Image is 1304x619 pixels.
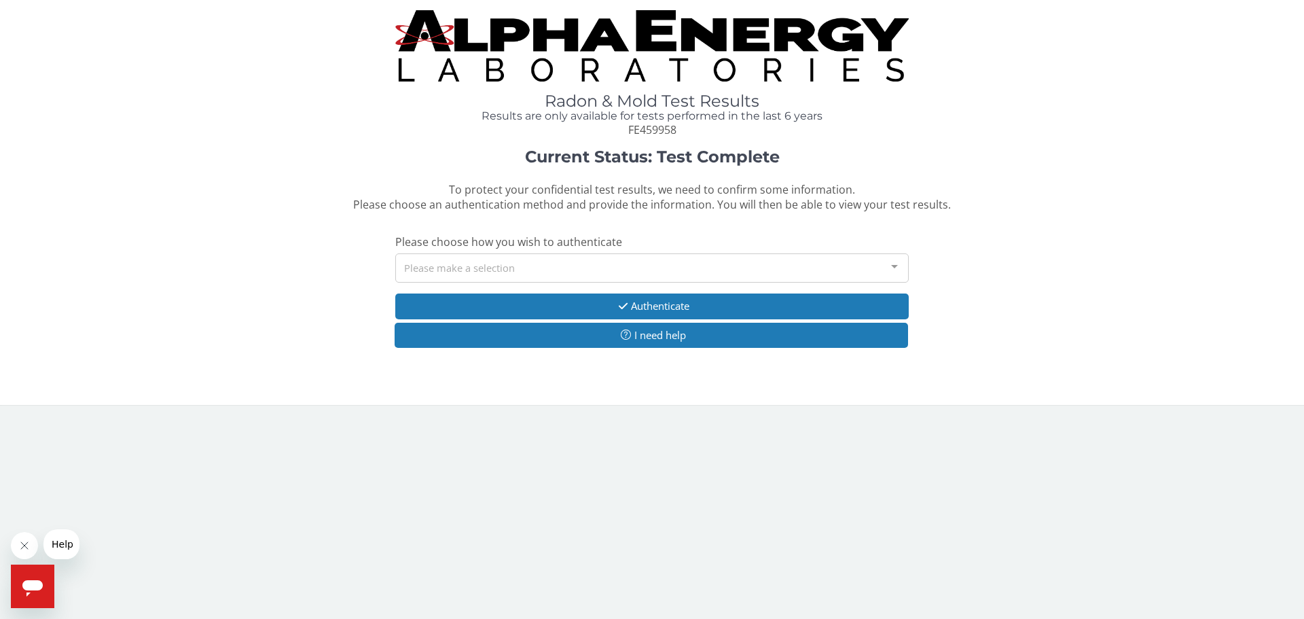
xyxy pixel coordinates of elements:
[395,92,909,110] h1: Radon & Mold Test Results
[404,260,515,275] span: Please make a selection
[395,234,622,249] span: Please choose how you wish to authenticate
[395,294,909,319] button: Authenticate
[353,182,951,213] span: To protect your confidential test results, we need to confirm some information. Please choose an ...
[395,110,909,122] h4: Results are only available for tests performed in the last 6 years
[395,323,908,348] button: I need help
[525,147,780,166] strong: Current Status: Test Complete
[395,10,909,82] img: TightCrop.jpg
[11,565,54,608] iframe: Button to launch messaging window
[628,122,676,137] span: FE459958
[43,529,79,559] iframe: Message from company
[11,532,38,559] iframe: Close message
